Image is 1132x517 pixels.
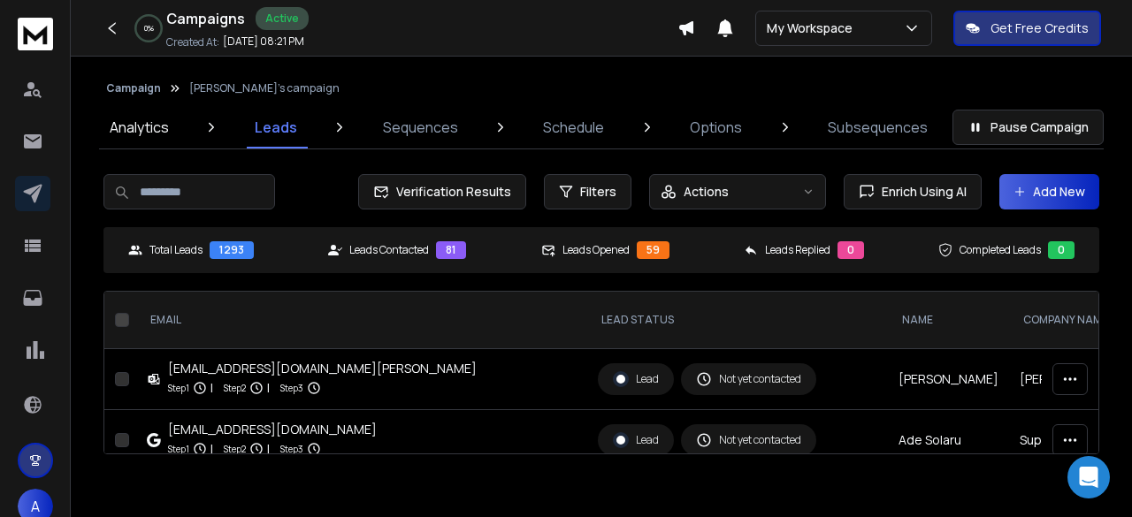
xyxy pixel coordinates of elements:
p: Options [690,117,742,138]
button: Enrich Using AI [844,174,982,209]
p: Subsequences [828,117,928,138]
p: | [210,440,213,458]
div: Lead [613,432,659,448]
a: Leads [244,106,308,148]
div: Active [256,7,309,30]
div: Not yet contacted [696,371,801,387]
p: [PERSON_NAME]'s campaign [189,81,340,95]
div: Open Intercom Messenger [1067,456,1110,498]
th: NAME [888,292,1009,349]
div: [EMAIL_ADDRESS][DOMAIN_NAME] [168,421,377,438]
div: Not yet contacted [696,432,801,448]
td: [PERSON_NAME] [888,349,1009,410]
th: LEAD STATUS [587,292,888,349]
p: 0 % [144,23,154,34]
button: Verification Results [358,174,526,209]
div: [EMAIL_ADDRESS][DOMAIN_NAME][PERSON_NAME] [168,360,477,377]
p: Step 3 [280,379,303,397]
th: EMAIL [136,292,587,349]
p: Step 1 [168,440,189,458]
p: Leads [255,117,297,138]
p: Step 2 [224,440,246,458]
button: Pause Campaign [952,110,1104,145]
p: [DATE] 08:21 PM [223,34,304,49]
div: 0 [838,241,864,259]
p: Step 2 [224,379,246,397]
p: | [267,379,270,397]
p: Leads Opened [562,243,630,257]
a: Subsequences [817,106,938,148]
a: Options [679,106,753,148]
h1: Campaigns [166,8,245,29]
p: Schedule [543,117,604,138]
a: Analytics [99,106,180,148]
p: Created At: [166,35,219,49]
button: Campaign [106,81,161,95]
div: 59 [637,241,669,259]
p: Actions [684,183,729,201]
td: Ade Solaru [888,410,1009,471]
p: | [267,440,270,458]
p: Leads Contacted [349,243,429,257]
button: Get Free Credits [953,11,1101,46]
button: Filters [544,174,631,209]
p: Step 3 [280,440,303,458]
p: | [210,379,213,397]
img: logo [18,18,53,50]
div: 1293 [210,241,254,259]
button: Add New [999,174,1099,209]
p: My Workspace [767,19,860,37]
a: Sequences [372,106,469,148]
div: 81 [436,241,466,259]
div: 0 [1048,241,1075,259]
p: Leads Replied [765,243,830,257]
p: Get Free Credits [990,19,1089,37]
span: Verification Results [389,183,511,201]
p: Sequences [383,117,458,138]
span: Filters [580,183,616,201]
p: Step 1 [168,379,189,397]
p: Completed Leads [960,243,1041,257]
p: Total Leads [149,243,203,257]
a: Schedule [532,106,615,148]
span: Enrich Using AI [875,183,967,201]
p: Analytics [110,117,169,138]
div: Lead [613,371,659,387]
